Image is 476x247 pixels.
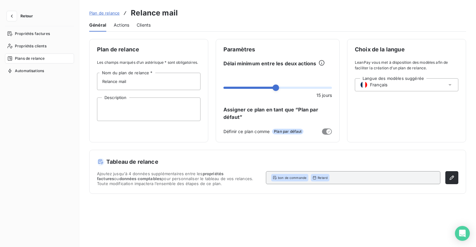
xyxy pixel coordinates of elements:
[370,82,387,88] span: Français
[455,226,470,241] div: Open Intercom Messenger
[20,14,33,18] span: Retour
[316,92,332,98] span: 15 jours
[15,43,46,49] span: Propriétés clients
[89,11,120,15] span: Plan de relance
[5,66,74,76] a: Automatisations
[15,56,45,61] span: Plans de relance
[5,29,74,39] a: Propriétés factures
[119,176,162,181] span: données comptables
[5,54,74,63] a: Plans de relance
[5,41,74,51] a: Propriétés clients
[318,175,328,180] span: Retard
[97,171,223,181] span: propriétés factures
[89,10,120,16] a: Plan de relance
[278,175,306,180] span: bon de commande
[97,73,201,90] input: placeholder
[137,22,151,28] span: Clients
[97,47,201,52] span: Plan de relance
[131,7,178,19] h3: Relance mail
[223,128,270,135] span: Définir ce plan comme
[97,171,261,186] span: Ajoutez jusqu'à 4 données supplémentaires entre les ou pour personnaliser le tableau de vos relan...
[15,31,50,37] span: Propriétés factures
[97,158,458,166] h5: Tableau de relance
[223,106,332,121] span: Assigner ce plan en tant que “Plan par défaut”
[89,22,106,28] span: Général
[114,22,129,28] span: Actions
[223,60,316,67] span: Délai minimum entre les deux actions
[355,60,458,71] span: LeanPay vous met à disposition des modèles afin de faciliter la création d’un plan de relance.
[97,60,201,65] span: Les champs marqués d’un astérisque * sont obligatoires.
[223,47,332,52] span: Paramètres
[272,129,303,134] span: Plan par défaut
[15,68,44,74] span: Automatisations
[5,11,38,21] button: Retour
[355,47,458,52] span: Choix de la langue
